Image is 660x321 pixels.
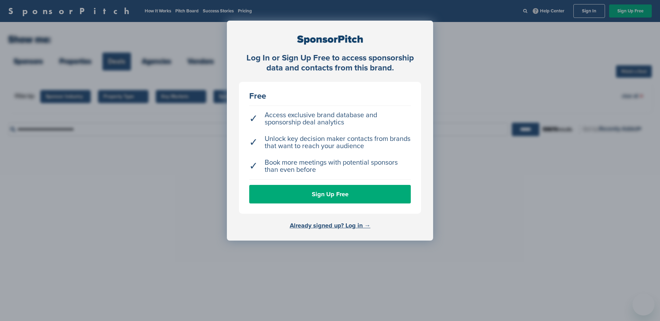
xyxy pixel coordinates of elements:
div: Log In or Sign Up Free to access sponsorship data and contacts from this brand. [239,53,421,73]
li: Unlock key decision maker contacts from brands that want to reach your audience [249,132,411,153]
a: Sign Up Free [249,185,411,203]
li: Book more meetings with potential sponsors than even before [249,156,411,177]
div: Free [249,92,411,100]
a: Already signed up? Log in → [290,222,371,229]
iframe: Button to launch messaging window [632,294,654,316]
span: ✓ [249,115,258,122]
span: ✓ [249,139,258,146]
span: ✓ [249,163,258,170]
li: Access exclusive brand database and sponsorship deal analytics [249,108,411,130]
